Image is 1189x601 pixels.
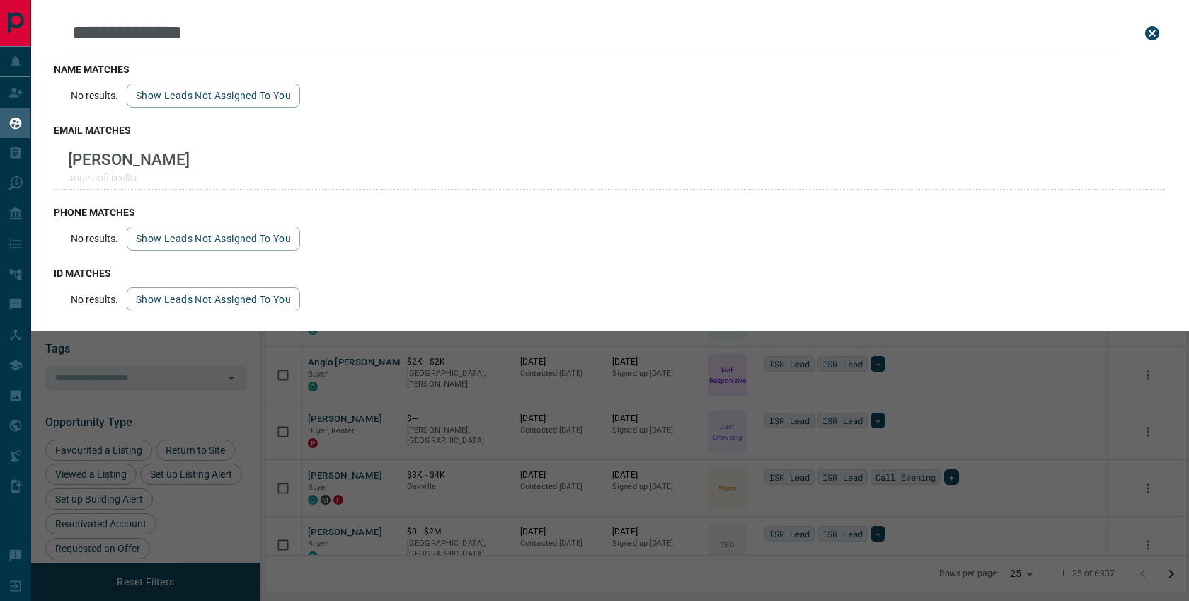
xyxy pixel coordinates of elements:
[1138,19,1166,47] button: close search bar
[71,90,118,101] p: No results.
[54,125,1166,136] h3: email matches
[127,84,300,108] button: show leads not assigned to you
[68,172,190,183] p: angelaofilixx@x
[54,64,1166,75] h3: name matches
[68,150,190,168] p: [PERSON_NAME]
[127,227,300,251] button: show leads not assigned to you
[127,287,300,311] button: show leads not assigned to you
[71,294,118,305] p: No results.
[54,268,1166,279] h3: id matches
[71,233,118,244] p: No results.
[54,207,1166,218] h3: phone matches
